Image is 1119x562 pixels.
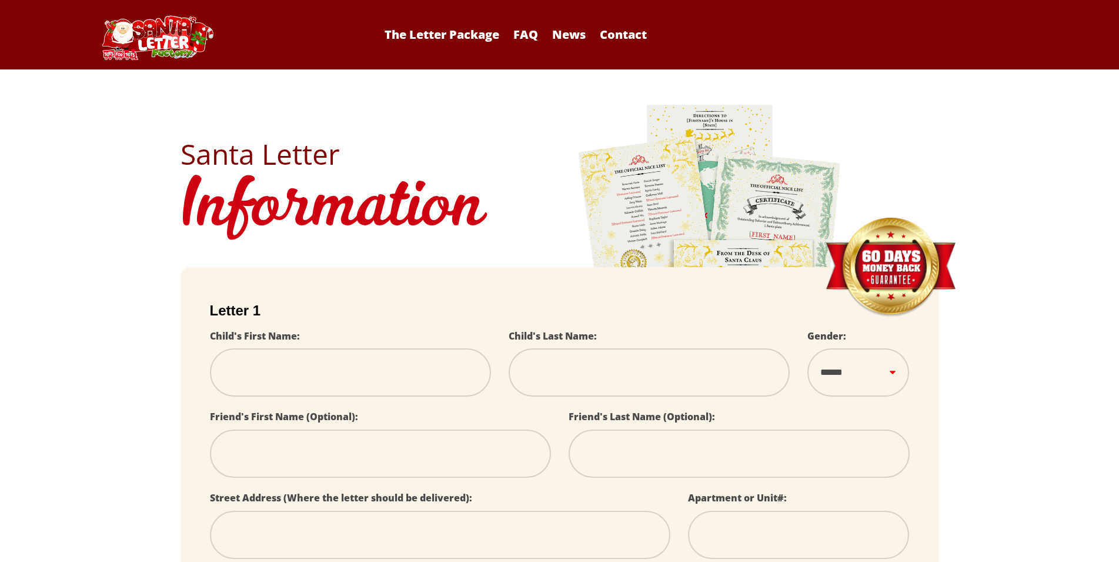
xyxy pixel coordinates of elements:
[594,26,653,42] a: Contact
[210,302,910,319] h2: Letter 1
[98,15,216,60] img: Santa Letter Logo
[181,168,939,250] h1: Information
[807,330,846,342] label: Gender:
[210,491,472,504] label: Street Address (Where the letter should be delivered):
[509,330,597,342] label: Child's Last Name:
[379,26,505,42] a: The Letter Package
[824,217,957,318] img: Money Back Guarantee
[181,140,939,168] h2: Santa Letter
[210,410,358,423] label: Friend's First Name (Optional):
[546,26,592,42] a: News
[688,491,787,504] label: Apartment or Unit#:
[507,26,544,42] a: FAQ
[569,410,715,423] label: Friend's Last Name (Optional):
[577,103,842,432] img: letters.png
[210,330,300,342] label: Child's First Name:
